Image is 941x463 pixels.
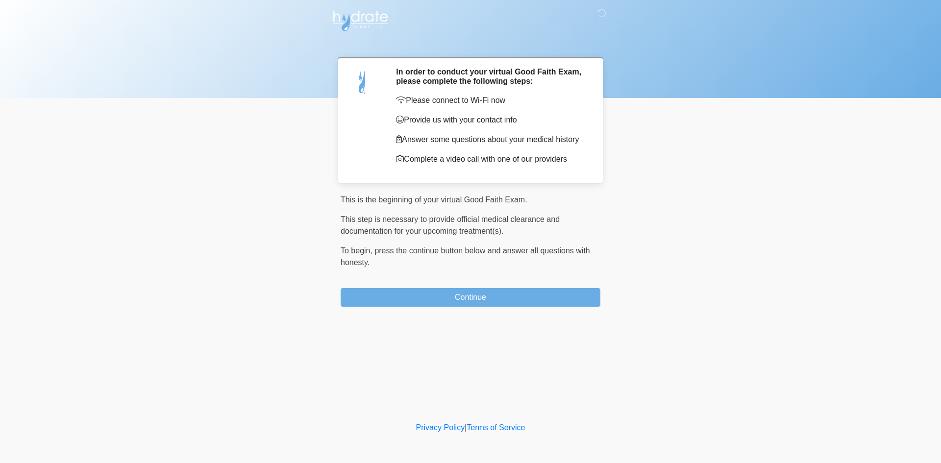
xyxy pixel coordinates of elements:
span: This is the beginning of your virtual Good Faith Exam. [341,195,527,204]
button: Continue [341,288,600,307]
p: Please connect to Wi-Fi now [396,95,586,106]
h2: In order to conduct your virtual Good Faith Exam, please complete the following steps: [396,67,586,86]
p: Answer some questions about your medical history [396,134,586,146]
img: Hydrate IV Bar - Scottsdale Logo [331,7,390,32]
span: This step is necessary to provide official medical clearance and documentation for your upcoming ... [341,215,560,235]
a: Terms of Service [467,423,525,432]
h1: ‎ ‎ ‎ [333,35,608,53]
p: Provide us with your contact info [396,114,586,126]
a: Privacy Policy [416,423,465,432]
p: Complete a video call with one of our providers [396,153,586,165]
a: | [465,423,467,432]
img: Agent Avatar [348,67,377,97]
span: To begin, ﻿﻿﻿﻿﻿﻿press the continue button below and answer all questions with honesty. [341,246,590,267]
